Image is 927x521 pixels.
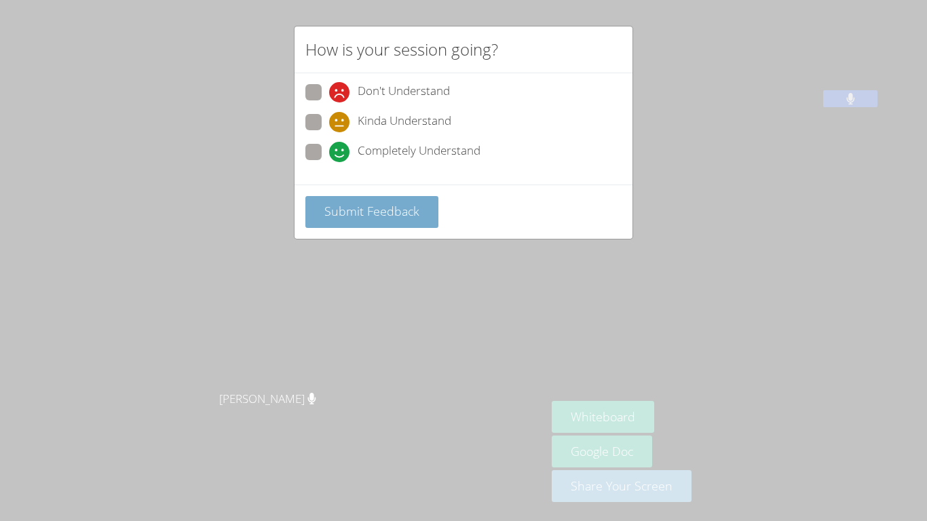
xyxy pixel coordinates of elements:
span: Don't Understand [358,82,450,102]
span: Kinda Understand [358,112,451,132]
h2: How is your session going? [305,37,498,62]
span: Completely Understand [358,142,480,162]
button: Submit Feedback [305,196,438,228]
span: Submit Feedback [324,203,419,219]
